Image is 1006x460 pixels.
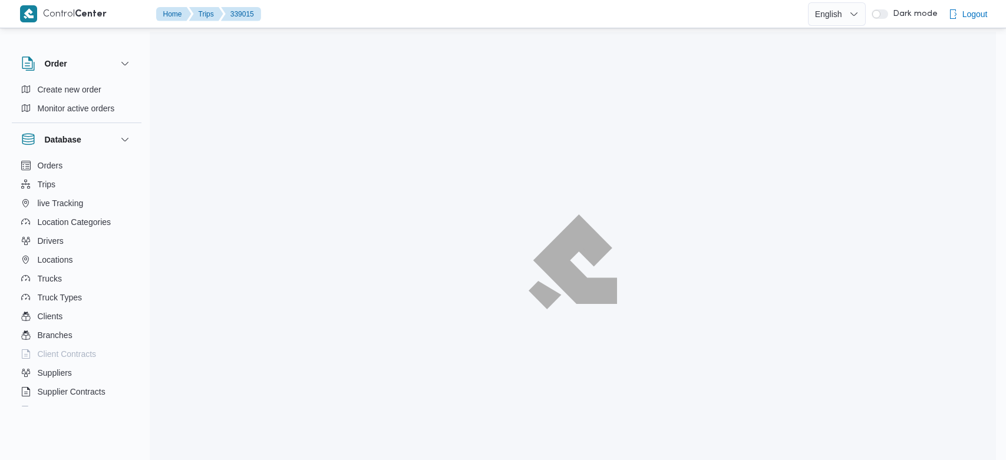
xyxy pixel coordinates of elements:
span: Monitor active orders [38,101,115,115]
button: Trucks [17,269,137,288]
button: Create new order [17,80,137,99]
span: Logout [962,7,988,21]
button: Logout [944,2,992,26]
div: Database [12,156,141,411]
span: Branches [38,328,72,342]
span: Locations [38,253,73,267]
span: Supplier Contracts [38,385,105,399]
button: Locations [17,250,137,269]
button: Monitor active orders [17,99,137,118]
button: 339015 [221,7,261,21]
span: Trucks [38,272,62,286]
span: live Tracking [38,196,84,210]
button: Clients [17,307,137,326]
button: Branches [17,326,137,345]
span: Location Categories [38,215,111,229]
button: Client Contracts [17,345,137,363]
h3: Order [45,57,67,71]
div: Order [12,80,141,123]
span: Client Contracts [38,347,97,361]
button: Trips [189,7,223,21]
button: Location Categories [17,213,137,231]
button: Database [21,133,132,147]
img: X8yXhbKr1z7QwAAAABJRU5ErkJggg== [20,5,37,22]
button: live Tracking [17,194,137,213]
span: Devices [38,403,67,418]
button: Drivers [17,231,137,250]
button: Truck Types [17,288,137,307]
button: Home [156,7,192,21]
button: Trips [17,175,137,194]
h3: Database [45,133,81,147]
button: Order [21,57,132,71]
button: Suppliers [17,363,137,382]
img: ILLA Logo [535,221,611,302]
span: Orders [38,158,63,173]
b: Center [75,10,107,19]
button: Devices [17,401,137,420]
span: Truck Types [38,290,82,305]
span: Suppliers [38,366,72,380]
span: Trips [38,177,56,191]
button: Orders [17,156,137,175]
button: Supplier Contracts [17,382,137,401]
span: Dark mode [888,9,938,19]
span: Drivers [38,234,64,248]
span: Create new order [38,82,101,97]
span: Clients [38,309,63,323]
